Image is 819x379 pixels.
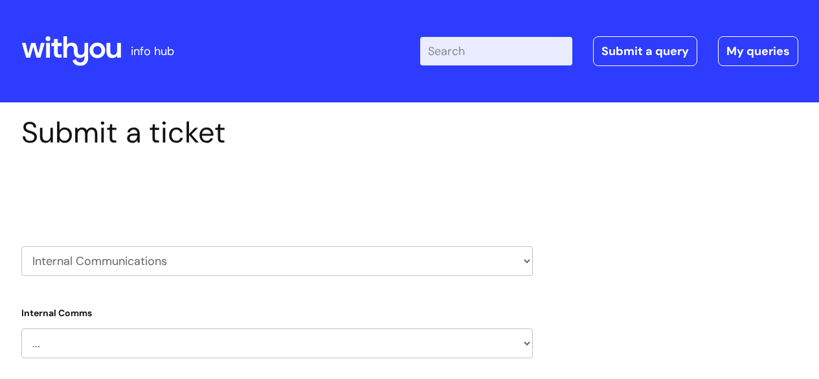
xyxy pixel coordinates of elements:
input: Search [420,37,572,65]
a: My queries [718,36,798,66]
p: info hub [131,41,174,62]
h1: Submit a ticket [21,115,533,150]
h2: Select issue type [21,180,533,204]
label: Internal Comms [21,305,533,319]
a: Submit a query [593,36,697,66]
